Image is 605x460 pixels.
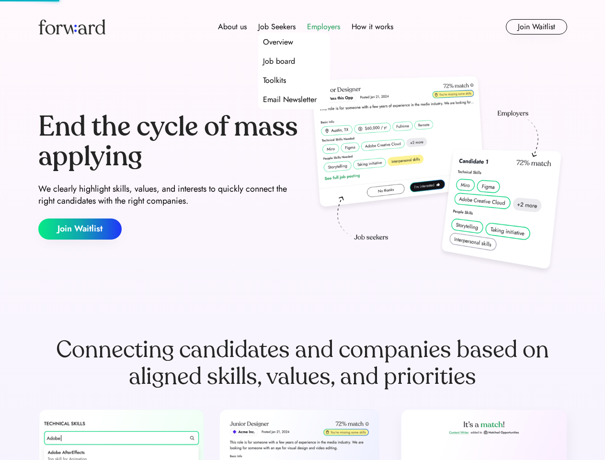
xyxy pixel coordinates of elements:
[38,336,567,390] div: Connecting candidates and companies based on aligned skills, values, and priorities
[263,56,295,67] div: Job board
[38,19,105,34] img: Forward logo
[263,94,317,105] div: Email Newsletter
[38,218,122,240] button: Join Waitlist
[38,183,299,207] div: We clearly highlight skills, values, and interests to quickly connect the right candidates with t...
[307,21,340,33] div: Employers
[307,73,567,279] img: hero-image.png
[263,36,293,48] div: Overview
[506,19,567,34] button: Join Waitlist
[352,21,393,33] div: How it works
[38,112,299,171] div: End the cycle of mass applying
[263,75,286,86] div: Toolkits
[218,21,247,33] div: About us
[258,21,296,33] div: Job Seekers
